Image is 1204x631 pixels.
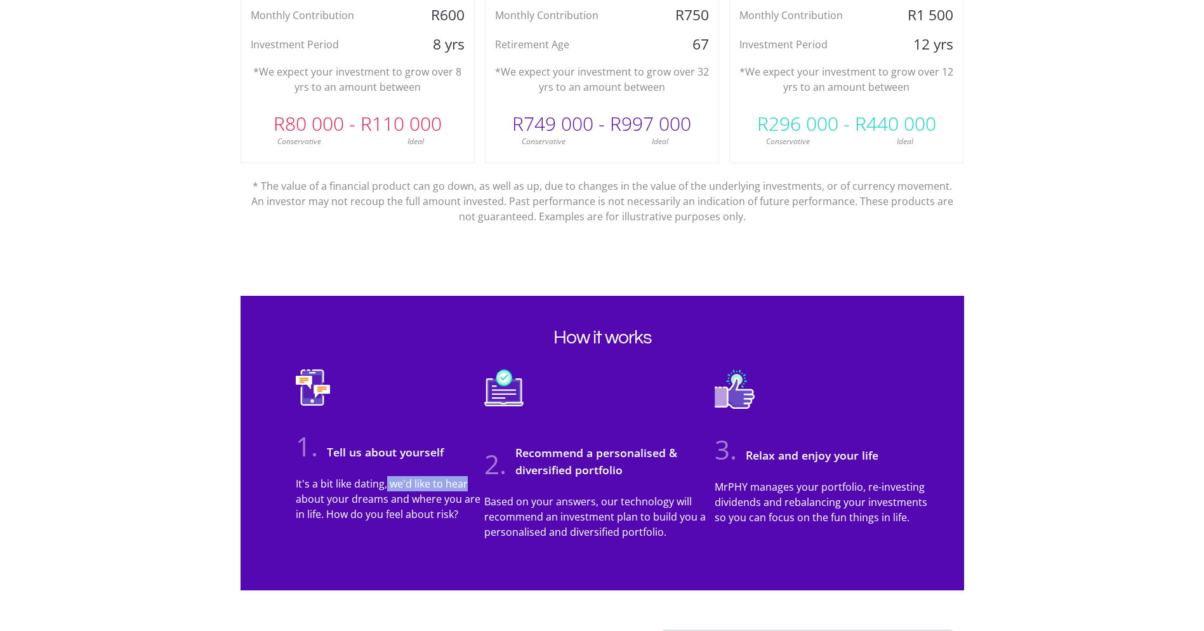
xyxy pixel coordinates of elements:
[486,105,718,143] div: R749 000 - R997 000
[715,369,755,428] img: 3-relax.svg
[739,64,953,95] p: *We expect your investment to grow over 12 yrs to an amount between
[715,429,737,469] p: 3.
[486,6,641,25] div: Monthly Contribution
[730,105,963,143] div: R296 000 - R440 000
[296,426,318,466] p: 1.
[730,6,885,25] div: Monthly Contribution
[495,64,709,95] p: *We expect your investment to grow over 32 yrs to an amount between
[484,494,715,540] p: Based on your answers, our technology will recommend an investment plan to build you a personalis...
[241,35,397,54] div: Investment Period
[241,136,358,147] div: Conservative
[885,6,963,25] div: R1 500
[396,35,473,54] div: 8 yrs
[296,476,484,522] p: It's a bit like dating, we'd like to hear about your dreams and where you are in life. How do you...
[641,6,718,25] div: R750
[730,136,847,147] div: Conservative
[241,105,474,143] div: R80 000 - R110 000
[250,163,955,224] p: * The value of a financial product can go down, as well as up, due to changes in the value of the...
[357,136,474,147] div: Ideal
[730,35,885,54] div: Investment Period
[847,136,963,147] div: Ideal
[251,64,465,95] p: *We expect your investment to grow over 8 yrs to an amount between
[486,136,602,147] div: Conservative
[270,326,934,349] h2: How it works
[396,6,473,25] div: R600
[715,479,934,525] p: MrPHY manages your portfolio, re-investing dividends and rebalancing your investments so you can ...
[486,35,641,54] div: Retirement Age
[739,447,878,463] h3: Relax and enjoy your life
[885,35,963,54] div: 12 yrs
[241,6,397,25] div: Monthly Contribution
[509,444,699,478] h3: Recommend a personalised & diversified portfolio
[602,136,718,147] div: Ideal
[641,35,718,54] div: 67
[296,369,330,425] img: 1-yourself.svg
[484,369,524,425] img: 2-portfolio.svg
[484,444,506,484] p: 2.
[321,444,444,460] h3: Tell us about yourself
